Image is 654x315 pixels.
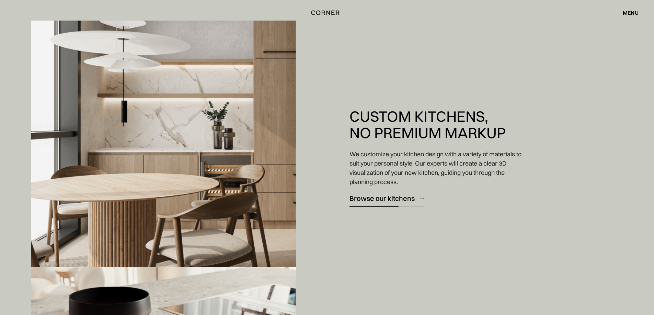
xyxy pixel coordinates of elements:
img: A dining area with light oak kitchen cabinets, quartz backsplash, two open shelves, and undershel... [31,21,296,294]
a: Browse our kitchens [349,190,424,207]
div: Browse our kitchens [349,194,415,203]
h2: Custom Kitchens, No Premium Markup [349,108,506,141]
div: menu [623,10,639,15]
p: We customize your kitchen design with a variety of materials to suit your personal style. Our exp... [349,149,525,186]
div: menu [616,7,639,19]
a: home [303,8,351,17]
